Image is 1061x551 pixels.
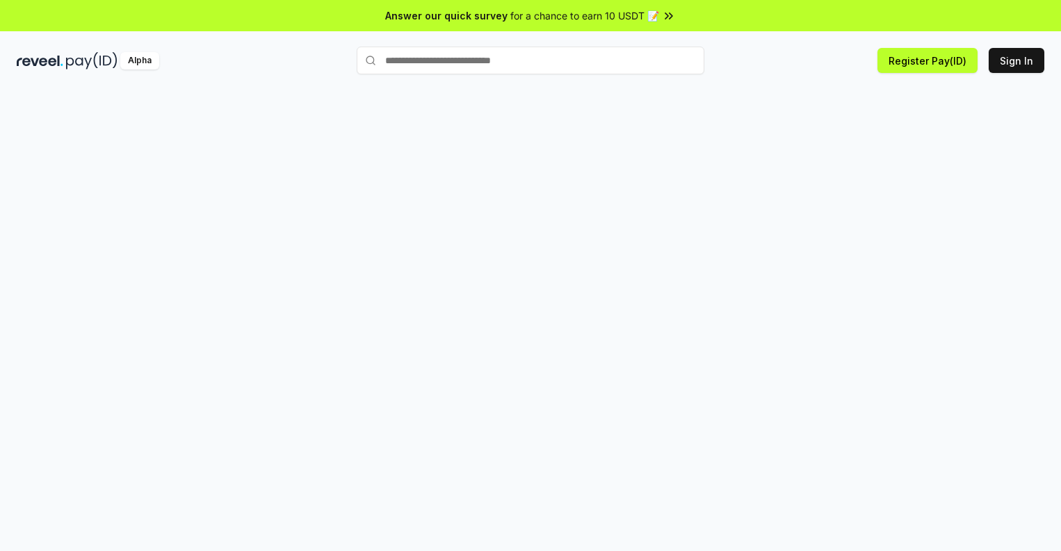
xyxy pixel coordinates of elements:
[120,52,159,69] div: Alpha
[877,48,978,73] button: Register Pay(ID)
[385,8,508,23] span: Answer our quick survey
[989,48,1044,73] button: Sign In
[510,8,659,23] span: for a chance to earn 10 USDT 📝
[17,52,63,69] img: reveel_dark
[66,52,118,69] img: pay_id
